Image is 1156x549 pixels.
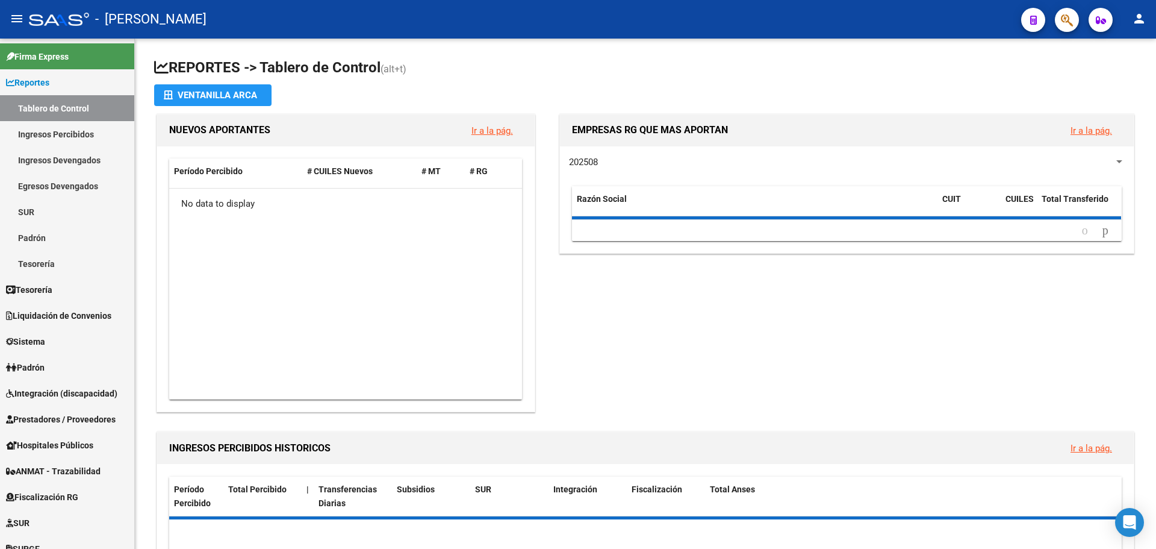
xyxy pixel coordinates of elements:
[942,194,961,204] span: CUIT
[169,477,223,516] datatable-header-cell: Período Percibido
[169,442,331,454] span: INGRESOS PERCIBIDOS HISTORICOS
[6,283,52,296] span: Tesorería
[6,76,49,89] span: Reportes
[6,439,93,452] span: Hospitales Públicos
[95,6,207,33] span: - [PERSON_NAME]
[174,166,243,176] span: Período Percibido
[1037,186,1121,226] datatable-header-cell: Total Transferido
[1005,194,1034,204] span: CUILES
[710,485,755,494] span: Total Anses
[1061,119,1122,142] button: Ir a la pág.
[572,124,728,136] span: EMPRESAS RG QUE MAS APORTAN
[381,63,406,75] span: (alt+t)
[937,186,1001,226] datatable-header-cell: CUIT
[319,485,377,508] span: Transferencias Diarias
[705,477,1112,516] datatable-header-cell: Total Anses
[6,309,111,322] span: Liquidación de Convenios
[6,335,45,348] span: Sistema
[223,477,302,516] datatable-header-cell: Total Percibido
[302,158,417,184] datatable-header-cell: # CUILES Nuevos
[6,413,116,426] span: Prestadores / Proveedores
[1071,125,1112,136] a: Ir a la pág.
[10,11,24,26] mat-icon: menu
[169,158,302,184] datatable-header-cell: Período Percibido
[470,477,548,516] datatable-header-cell: SUR
[169,124,270,136] span: NUEVOS APORTANTES
[569,157,598,168] span: 202508
[1042,194,1108,204] span: Total Transferido
[465,158,513,184] datatable-header-cell: # RG
[1071,443,1112,454] a: Ir a la pág.
[1061,437,1122,459] button: Ir a la pág.
[6,50,69,63] span: Firma Express
[174,485,211,508] span: Período Percibido
[471,125,513,136] a: Ir a la pág.
[228,485,287,494] span: Total Percibido
[306,485,309,494] span: |
[462,119,523,142] button: Ir a la pág.
[6,516,30,530] span: SUR
[6,491,78,504] span: Fiscalización RG
[577,194,627,204] span: Razón Social
[314,477,392,516] datatable-header-cell: Transferencias Diarias
[392,477,470,516] datatable-header-cell: Subsidios
[548,477,627,516] datatable-header-cell: Integración
[553,485,597,494] span: Integración
[6,465,101,478] span: ANMAT - Trazabilidad
[1115,508,1144,537] div: Open Intercom Messenger
[470,166,488,176] span: # RG
[475,485,491,494] span: SUR
[154,84,272,106] button: Ventanilla ARCA
[169,189,522,219] div: No data to display
[1001,186,1037,226] datatable-header-cell: CUILES
[397,485,435,494] span: Subsidios
[154,58,1137,79] h1: REPORTES -> Tablero de Control
[6,361,45,374] span: Padrón
[1097,224,1114,237] a: go to next page
[417,158,465,184] datatable-header-cell: # MT
[307,166,373,176] span: # CUILES Nuevos
[627,477,705,516] datatable-header-cell: Fiscalización
[421,166,441,176] span: # MT
[6,387,117,400] span: Integración (discapacidad)
[302,477,314,516] datatable-header-cell: |
[164,84,262,106] div: Ventanilla ARCA
[632,485,682,494] span: Fiscalización
[1132,11,1146,26] mat-icon: person
[572,186,937,226] datatable-header-cell: Razón Social
[1077,224,1093,237] a: go to previous page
